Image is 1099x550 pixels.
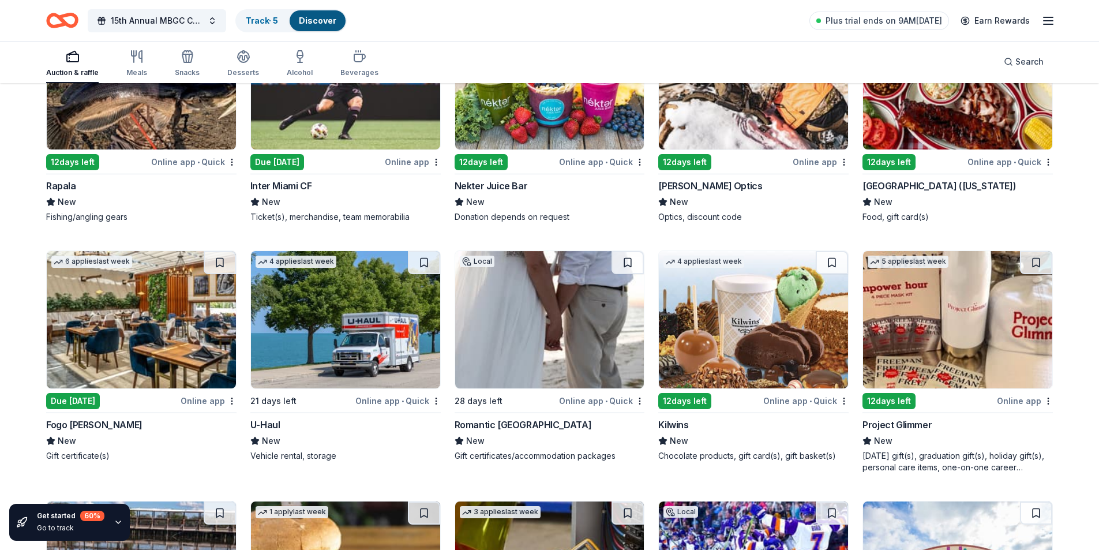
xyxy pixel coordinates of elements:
[227,68,259,77] div: Desserts
[466,434,485,448] span: New
[250,250,441,462] a: Image for U-Haul4 applieslast week21 days leftOnline app•QuickU-HaulNewVehicle rental, storage
[235,9,347,32] button: Track· 5Discover
[175,45,200,83] button: Snacks
[355,394,441,408] div: Online app Quick
[967,155,1053,169] div: Online app Quick
[262,434,280,448] span: New
[460,256,494,267] div: Local
[605,158,607,167] span: •
[126,45,147,83] button: Meals
[455,394,502,408] div: 28 days left
[46,250,237,462] a: Image for Fogo de Chao6 applieslast weekDue [DATE]Online appFogo [PERSON_NAME]NewGift certificate(s)
[340,45,378,83] button: Beverages
[862,418,932,432] div: Project Glimmer
[862,179,1016,193] div: [GEOGRAPHIC_DATA] ([US_STATE])
[181,394,237,408] div: Online app
[262,195,280,209] span: New
[287,45,313,83] button: Alcohol
[250,394,297,408] div: 21 days left
[658,393,711,409] div: 12 days left
[455,12,645,223] a: Image for Nekter Juice Bar5 applieslast week12days leftOnline app•QuickNekter Juice BarNewDonatio...
[954,10,1037,31] a: Earn Rewards
[995,50,1053,73] button: Search
[455,211,645,223] div: Donation depends on request
[862,450,1053,473] div: [DATE] gift(s), graduation gift(s), holiday gift(s), personal care items, one-on-one career coach...
[58,195,76,209] span: New
[862,211,1053,223] div: Food, gift card(s)
[659,251,848,388] img: Image for Kilwins
[658,418,688,432] div: Kilwins
[559,155,644,169] div: Online app Quick
[250,418,280,432] div: U-Haul
[250,450,441,462] div: Vehicle rental, storage
[559,394,644,408] div: Online app Quick
[868,256,948,268] div: 5 applies last week
[46,68,99,77] div: Auction & raffle
[455,154,508,170] div: 12 days left
[227,45,259,83] button: Desserts
[250,211,441,223] div: Ticket(s), merchandise, team memorabilia
[287,68,313,77] div: Alcohol
[46,393,100,409] div: Due [DATE]
[246,16,278,25] a: Track· 5
[46,211,237,223] div: Fishing/angling gears
[455,251,644,388] img: Image for Romantic Honeymoon Island
[250,154,304,170] div: Due [DATE]
[46,179,76,193] div: Rapala
[862,12,1053,223] a: Image for Rib City (Florida)Local12days leftOnline app•Quick[GEOGRAPHIC_DATA] ([US_STATE])NewFood...
[826,14,942,28] span: Plus trial ends on 9AM[DATE]
[340,68,378,77] div: Beverages
[455,418,592,432] div: Romantic [GEOGRAPHIC_DATA]
[658,179,762,193] div: [PERSON_NAME] Optics
[46,7,78,34] a: Home
[51,256,132,268] div: 6 applies last week
[658,211,849,223] div: Optics, discount code
[46,45,99,83] button: Auction & raffle
[793,155,849,169] div: Online app
[862,154,916,170] div: 12 days left
[256,256,336,268] div: 4 applies last week
[658,250,849,462] a: Image for Kilwins4 applieslast week12days leftOnline app•QuickKilwinsNewChocolate products, gift ...
[256,506,328,518] div: 1 apply last week
[460,506,541,518] div: 3 applies last week
[763,394,849,408] div: Online app Quick
[670,195,688,209] span: New
[251,251,440,388] img: Image for U-Haul
[658,154,711,170] div: 12 days left
[250,12,441,223] a: Image for Inter Miami CFLocalDue [DATE]Online appInter Miami CFNewTicket(s), merchandise, team me...
[874,434,892,448] span: New
[874,195,892,209] span: New
[197,158,200,167] span: •
[670,434,688,448] span: New
[862,393,916,409] div: 12 days left
[46,450,237,462] div: Gift certificate(s)
[455,450,645,462] div: Gift certificates/accommodation packages
[1015,55,1044,69] span: Search
[151,155,237,169] div: Online app Quick
[862,250,1053,473] a: Image for Project Glimmer5 applieslast week12days leftOnline appProject GlimmerNew[DATE] gift(s),...
[455,179,528,193] div: Nekter Juice Bar
[466,195,485,209] span: New
[58,434,76,448] span: New
[46,12,237,223] a: Image for Rapala2 applieslast week12days leftOnline app•QuickRapalaNewFishing/angling gears
[250,179,312,193] div: Inter Miami CF
[299,16,336,25] a: Discover
[385,155,441,169] div: Online app
[658,12,849,223] a: Image for Burris Optics3 applieslast week12days leftOnline app[PERSON_NAME] OpticsNewOptics, disc...
[658,450,849,462] div: Chocolate products, gift card(s), gift basket(s)
[402,396,404,406] span: •
[997,394,1053,408] div: Online app
[46,154,99,170] div: 12 days left
[46,418,142,432] div: Fogo [PERSON_NAME]
[47,251,236,388] img: Image for Fogo de Chao
[37,511,104,521] div: Get started
[175,68,200,77] div: Snacks
[1014,158,1016,167] span: •
[37,523,104,533] div: Go to track
[663,506,698,518] div: Local
[88,9,226,32] button: 15th Annual MBGC Charity Golf Tournament
[126,68,147,77] div: Meals
[663,256,744,268] div: 4 applies last week
[863,251,1052,388] img: Image for Project Glimmer
[455,250,645,462] a: Image for Romantic Honeymoon IslandLocal28 days leftOnline app•QuickRomantic [GEOGRAPHIC_DATA]New...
